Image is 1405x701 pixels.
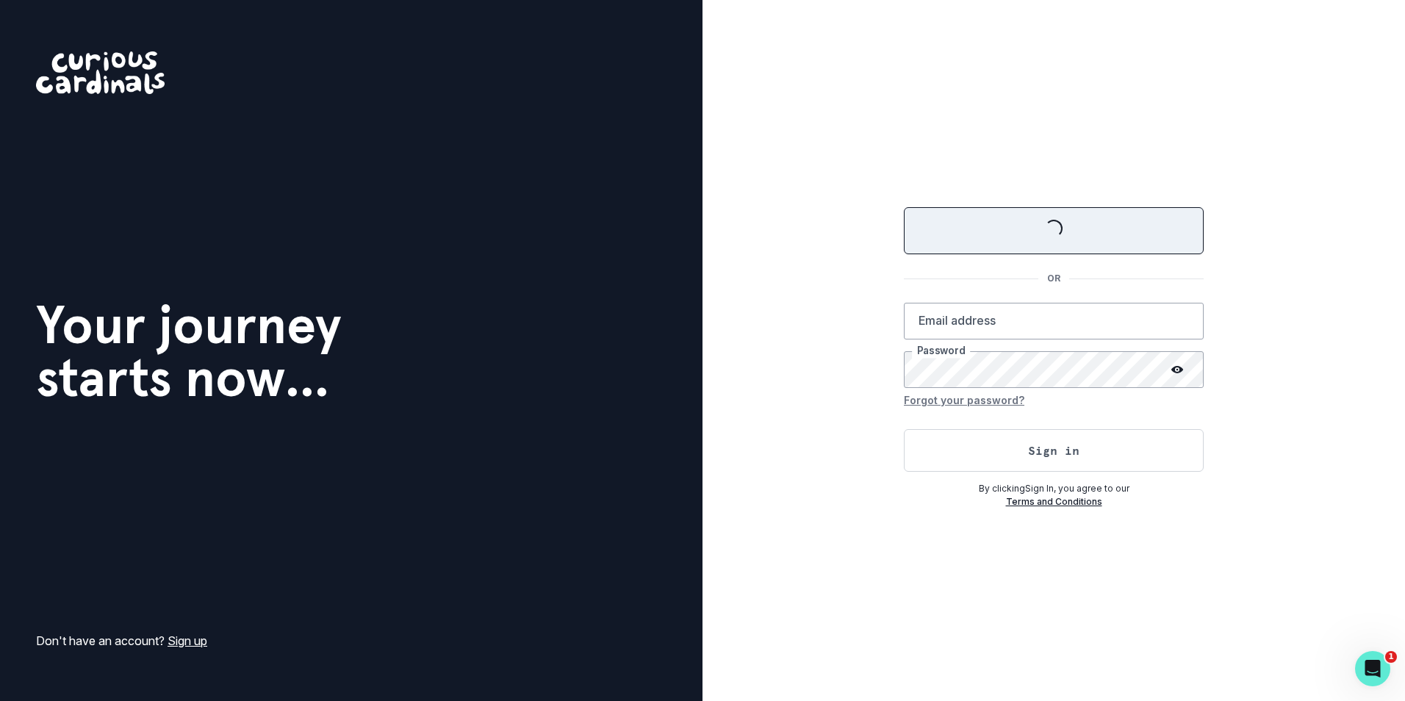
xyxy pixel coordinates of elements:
[1038,272,1069,285] p: OR
[904,388,1024,411] button: Forgot your password?
[904,482,1204,495] p: By clicking Sign In , you agree to our
[1385,651,1397,663] span: 1
[904,207,1204,254] button: Sign in with Google (GSuite)
[36,298,342,404] h1: Your journey starts now...
[1006,496,1102,507] a: Terms and Conditions
[168,633,207,648] a: Sign up
[904,429,1204,472] button: Sign in
[1355,651,1390,686] iframe: Intercom live chat
[36,51,165,94] img: Curious Cardinals Logo
[36,632,207,650] p: Don't have an account?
